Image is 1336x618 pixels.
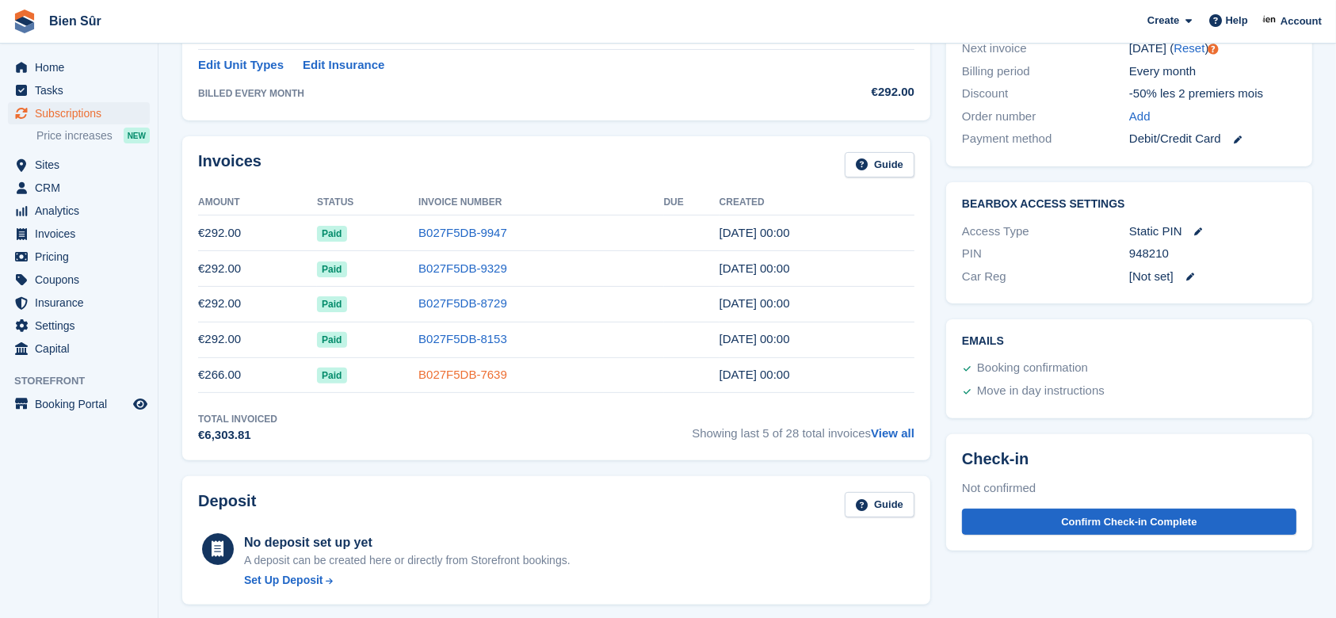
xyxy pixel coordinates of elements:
time: 2025-07-26 22:00:27 UTC [720,261,790,275]
div: Debit/Credit Card [1129,130,1296,148]
h2: BearBox Access Settings [962,198,1296,211]
span: Analytics [35,200,130,222]
a: menu [8,200,150,222]
div: Total Invoiced [198,412,277,426]
h2: Invoices [198,152,261,178]
a: menu [8,393,150,415]
span: Paid [317,226,346,242]
span: Help [1226,13,1248,29]
a: B027F5DB-9947 [418,226,507,239]
th: Invoice Number [418,190,663,216]
th: Amount [198,190,317,216]
th: Due [664,190,720,216]
td: €292.00 [198,322,317,357]
span: Paid [317,332,346,348]
div: -50% les 2 premiers mois [1129,85,1296,103]
span: Booking Portal [35,393,130,415]
div: BILLED EVERY MONTH [198,86,781,101]
a: Preview store [131,395,150,414]
time: 2025-08-26 22:00:05 UTC [720,226,790,239]
p: A deposit can be created here or directly from Storefront bookings. [244,552,571,569]
div: Static PIN [1129,223,1296,241]
a: menu [8,292,150,314]
a: View all [871,426,914,440]
a: Add [1129,108,1151,126]
span: Paid [317,296,346,312]
div: 948210 [1129,245,1296,263]
a: B027F5DB-8153 [418,332,507,345]
span: Storefront [14,373,158,389]
div: Access Type [962,223,1129,241]
span: Paid [317,261,346,277]
a: Guide [845,152,914,178]
th: Status [317,190,418,216]
time: 2025-06-26 22:00:20 UTC [720,296,790,310]
div: Set Up Deposit [244,572,323,589]
h2: Emails [962,335,1296,348]
img: stora-icon-8386f47178a22dfd0bd8f6a31ec36ba5ce8667c1dd55bd0f319d3a0aa187defe.svg [13,10,36,33]
span: Showing last 5 of 28 total invoices [692,412,914,444]
div: Car Reg [962,268,1129,286]
span: Paid [317,368,346,383]
a: Edit Insurance [303,56,384,74]
span: Pricing [35,246,130,268]
span: Account [1281,13,1322,29]
div: Payment method [962,130,1129,148]
a: B027F5DB-7639 [418,368,507,381]
img: Asmaa Habri [1262,13,1278,29]
a: menu [8,79,150,101]
a: Price increases NEW [36,127,150,144]
span: Invoices [35,223,130,245]
span: Tasks [35,79,130,101]
span: Home [35,56,130,78]
div: NEW [124,128,150,143]
span: Settings [35,315,130,337]
a: menu [8,102,150,124]
td: €292.00 [198,216,317,251]
div: [Not set] [1129,268,1296,286]
a: Reset [1174,41,1204,55]
a: Bien Sûr [43,8,108,34]
span: Insurance [35,292,130,314]
span: Sites [35,154,130,176]
div: Tooltip anchor [1206,42,1220,56]
span: Create [1147,13,1179,29]
a: Set Up Deposit [244,572,571,589]
td: €266.00 [198,357,317,393]
div: No deposit set up yet [244,533,571,552]
a: menu [8,315,150,337]
a: Edit Unit Types [198,56,284,74]
div: Booking confirmation [977,359,1088,378]
h2: Check-in [962,450,1296,468]
time: 2025-05-26 22:00:27 UTC [720,332,790,345]
td: €292.00 [198,251,317,287]
a: menu [8,154,150,176]
td: €292.00 [198,286,317,322]
div: Discount [962,85,1129,103]
div: Move in day instructions [977,382,1105,401]
span: Subscriptions [35,102,130,124]
a: menu [8,177,150,199]
div: Not confirmed [962,478,1296,499]
span: Coupons [35,269,130,291]
th: Created [720,190,914,216]
span: Price increases [36,128,113,143]
div: Every month [1129,63,1296,81]
div: Next invoice [962,40,1129,58]
a: menu [8,223,150,245]
a: Guide [845,492,914,518]
div: [DATE] ( ) [1129,40,1296,58]
a: B027F5DB-8729 [418,296,507,310]
time: 2025-04-26 22:00:20 UTC [720,368,790,381]
div: €6,303.81 [198,426,277,444]
span: CRM [35,177,130,199]
a: menu [8,246,150,268]
h2: Deposit [198,492,256,518]
div: PIN [962,245,1129,263]
span: Capital [35,338,130,360]
button: Confirm Check-in Complete [962,509,1296,535]
a: menu [8,338,150,360]
a: menu [8,56,150,78]
a: menu [8,269,150,291]
div: Billing period [962,63,1129,81]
